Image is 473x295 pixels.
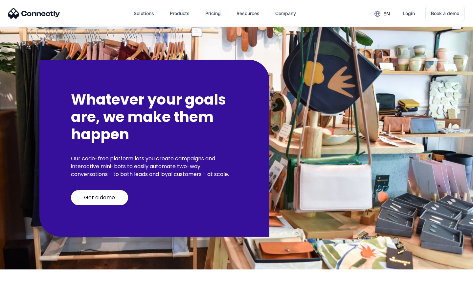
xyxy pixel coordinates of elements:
[383,9,390,18] div: en
[205,9,221,18] div: Pricing
[275,9,296,18] div: Company
[7,284,39,293] aside: Language selected: English
[134,9,154,18] div: Solutions
[170,9,190,18] div: Products
[397,6,420,21] a: Login
[13,284,39,293] ul: Language list
[200,6,226,21] a: Pricing
[8,8,60,19] img: Connectly Logo
[84,194,115,201] div: Get a demo
[71,155,238,178] p: Our code-free platform lets you create campaigns and interactive mini-bots to easily automate two...
[71,190,128,205] a: Get a demo
[425,6,465,21] a: Book a demo
[236,9,259,18] div: Resources
[403,9,415,18] div: Login
[71,91,238,143] h2: Whatever your goals are, we make them happen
